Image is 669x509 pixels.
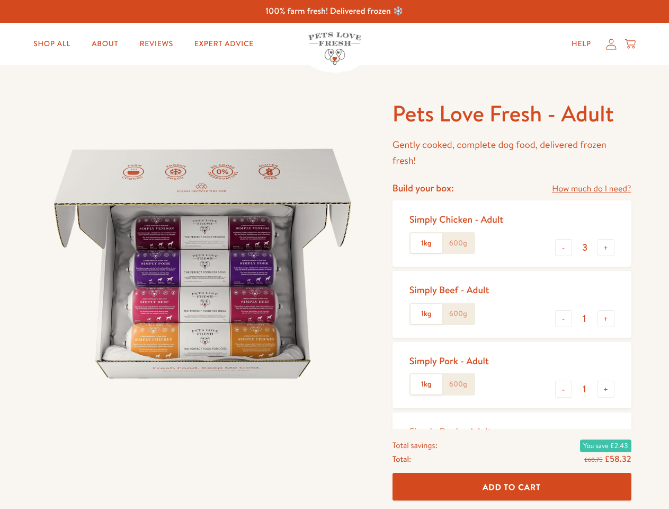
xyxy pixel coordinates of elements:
div: Simply Duck - Adult [409,425,492,437]
div: Simply Chicken - Adult [409,213,503,225]
button: - [555,310,572,327]
label: 1kg [411,374,442,394]
label: 600g [442,304,474,324]
img: Pets Love Fresh [308,32,361,65]
s: £60.75 [584,455,602,463]
button: - [555,239,572,256]
label: 600g [442,233,474,253]
a: Shop All [25,33,79,55]
button: + [597,239,614,256]
span: Add To Cart [483,481,541,492]
p: Gently cooked, complete dog food, delivered frozen fresh! [393,137,631,169]
button: + [597,381,614,398]
a: Expert Advice [186,33,262,55]
span: £58.32 [604,453,631,464]
span: Total savings: [393,438,438,452]
div: Simply Pork - Adult [409,355,489,367]
h1: Pets Love Fresh - Adult [393,99,631,128]
label: 1kg [411,233,442,253]
button: Add To Cart [393,473,631,501]
button: - [555,381,572,398]
button: + [597,310,614,327]
a: Reviews [131,33,181,55]
div: Simply Beef - Adult [409,284,489,296]
a: Help [563,33,600,55]
img: Pets Love Fresh - Adult [38,99,367,428]
a: How much do I need? [552,182,631,196]
span: You save £2.43 [580,439,631,452]
label: 1kg [411,304,442,324]
h4: Build your box: [393,182,454,194]
span: Total: [393,452,411,466]
label: 600g [442,374,474,394]
a: About [83,33,127,55]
